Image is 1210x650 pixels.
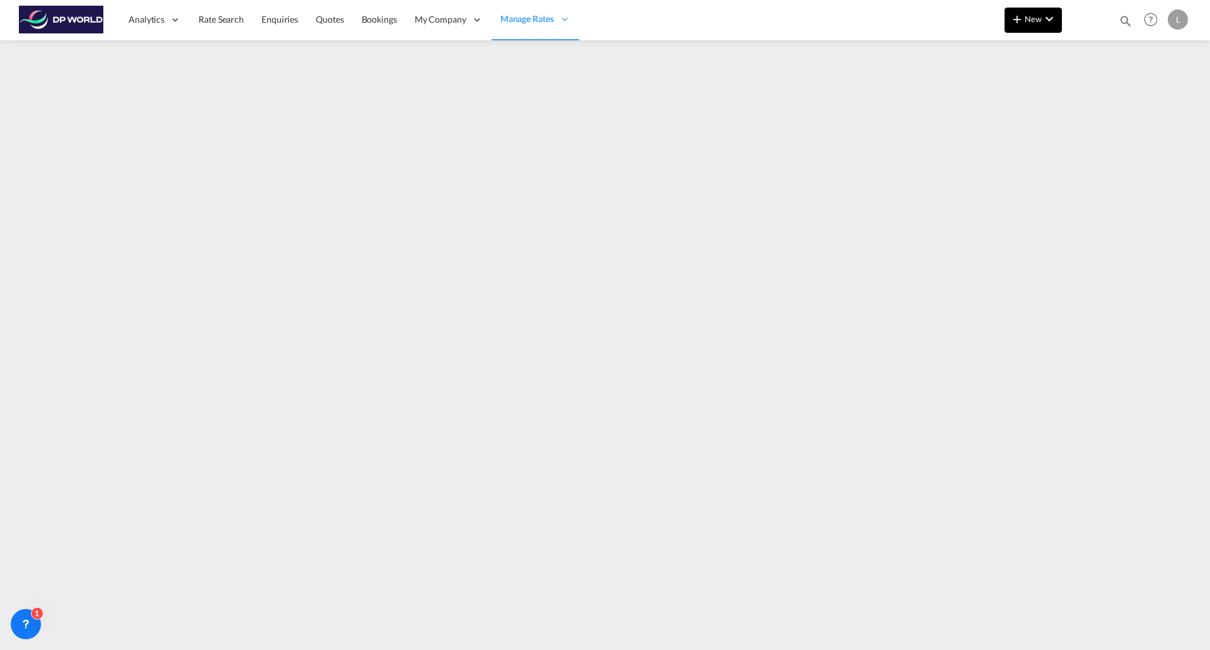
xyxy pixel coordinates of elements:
md-icon: icon-plus 400-fg [1010,11,1025,26]
span: Help [1140,9,1161,30]
img: c08ca190194411f088ed0f3ba295208c.png [19,6,104,34]
div: L [1168,9,1188,30]
span: My Company [415,13,466,26]
md-icon: icon-magnify [1119,14,1132,28]
span: Analytics [129,13,164,26]
span: Bookings [362,14,397,25]
span: Rate Search [199,14,244,25]
span: Enquiries [262,14,298,25]
span: Quotes [316,14,343,25]
button: icon-plus 400-fgNewicon-chevron-down [1005,8,1062,33]
div: icon-magnify [1119,14,1132,33]
span: New [1010,14,1057,24]
md-icon: icon-chevron-down [1042,11,1057,26]
span: Manage Rates [500,13,554,25]
div: Help [1140,9,1168,32]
